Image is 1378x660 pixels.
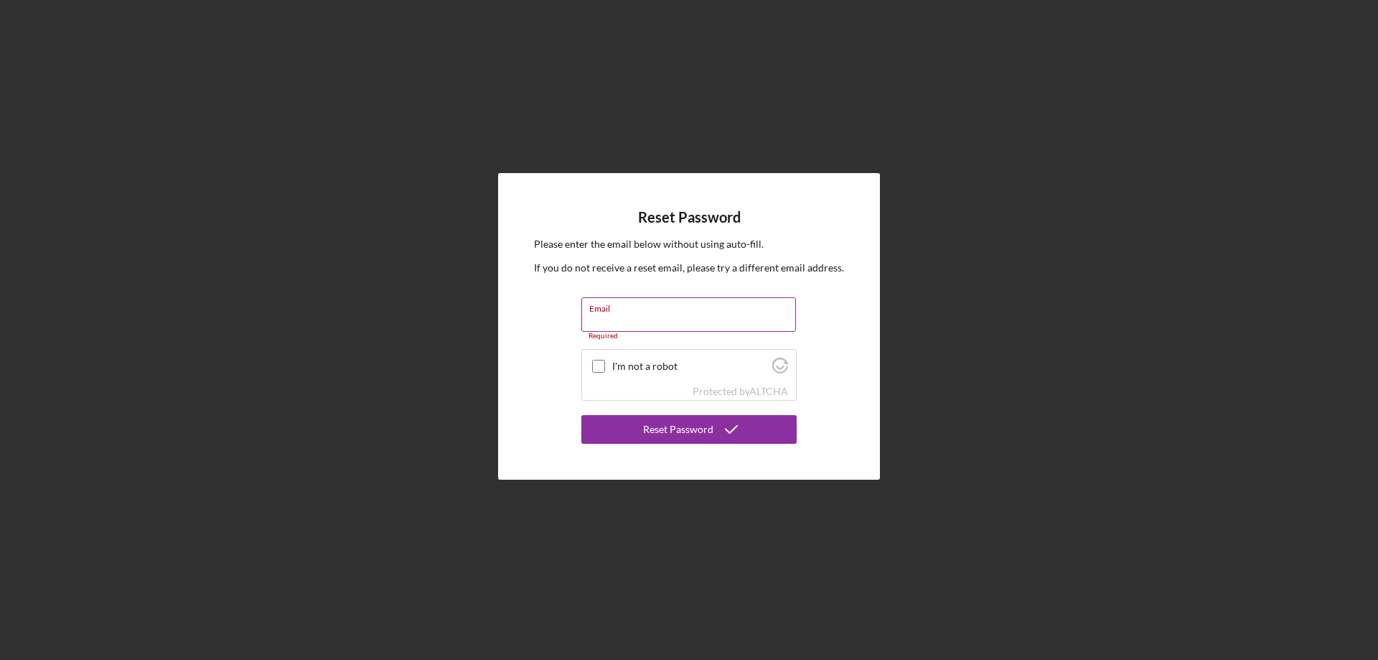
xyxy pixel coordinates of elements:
[693,386,788,397] div: Protected by
[612,361,768,372] label: I'm not a robot
[581,415,797,444] button: Reset Password
[534,236,844,252] p: Please enter the email below without using auto-fill.
[589,298,796,314] label: Email
[534,260,844,276] p: If you do not receive a reset email, please try a different email address.
[581,332,797,340] div: Required
[749,385,788,397] a: Visit Altcha.org
[638,209,741,226] h4: Reset Password
[772,363,788,376] a: Visit Altcha.org
[643,415,713,444] div: Reset Password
